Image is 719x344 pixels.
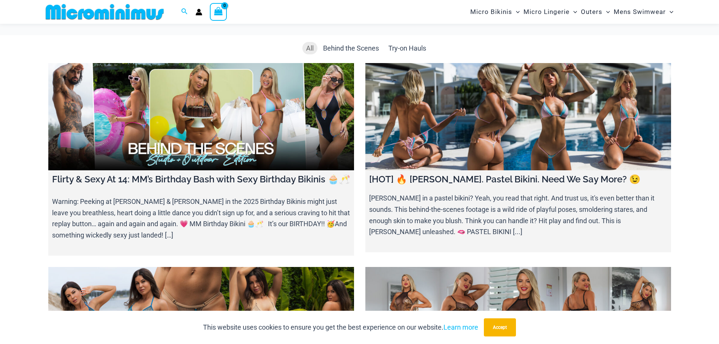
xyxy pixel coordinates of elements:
[484,318,516,336] button: Accept
[323,44,379,52] span: Behind the Scenes
[614,2,666,22] span: Mens Swimwear
[43,3,167,20] img: MM SHOP LOGO FLAT
[203,322,478,333] p: This website uses cookies to ensure you get the best experience on our website.
[369,174,667,185] h4: [HOT] 🔥 [PERSON_NAME]. Pastel Bikini. Need We Say More? 😉
[306,44,314,52] span: All
[570,2,577,22] span: Menu Toggle
[443,323,478,331] a: Learn more
[522,2,579,22] a: Micro LingerieMenu ToggleMenu Toggle
[181,7,188,17] a: Search icon link
[581,2,602,22] span: Outers
[388,44,426,52] span: Try-on Hauls
[467,1,677,23] nav: Site Navigation
[48,63,354,170] a: Flirty & Sexy At 14: MM’s Birthday Bash with Sexy Birthday Bikinis 🧁🥂
[365,63,671,170] a: [HOT] 🔥 Olivia. Pastel Bikini. Need We Say More? 😉
[369,193,667,238] p: [PERSON_NAME] in a pastel bikini? Yeah, you read that right. And trust us, it's even better than ...
[602,2,610,22] span: Menu Toggle
[470,2,512,22] span: Micro Bikinis
[523,2,570,22] span: Micro Lingerie
[196,9,202,15] a: Account icon link
[512,2,520,22] span: Menu Toggle
[468,2,522,22] a: Micro BikinisMenu ToggleMenu Toggle
[579,2,612,22] a: OutersMenu ToggleMenu Toggle
[52,174,350,185] h4: Flirty & Sexy At 14: MM’s Birthday Bash with Sexy Birthday Bikinis 🧁🥂
[612,2,675,22] a: Mens SwimwearMenu ToggleMenu Toggle
[666,2,673,22] span: Menu Toggle
[52,196,350,241] p: Warning: Peeking at [PERSON_NAME] & [PERSON_NAME] in the 2025 Birthday Bikinis might just leave y...
[210,3,227,20] a: View Shopping Cart, empty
